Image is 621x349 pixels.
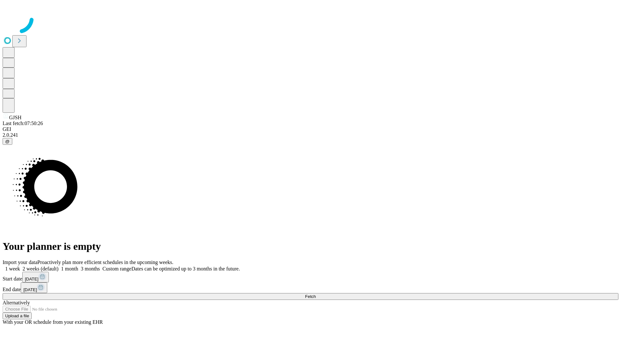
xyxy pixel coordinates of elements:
[25,277,38,281] span: [DATE]
[5,266,20,271] span: 1 week
[81,266,100,271] span: 3 months
[3,282,618,293] div: End date
[3,240,618,252] h1: Your planner is empty
[3,319,103,325] span: With your OR schedule from your existing EHR
[3,132,618,138] div: 2.0.241
[3,293,618,300] button: Fetch
[3,126,618,132] div: GEI
[3,300,30,305] span: Alternatively
[38,259,173,265] span: Proactively plan more efficient schedules in the upcoming weeks.
[131,266,240,271] span: Dates can be optimized up to 3 months in the future.
[61,266,78,271] span: 1 month
[23,287,37,292] span: [DATE]
[9,115,21,120] span: GJSH
[3,259,38,265] span: Import your data
[22,272,49,282] button: [DATE]
[103,266,131,271] span: Custom range
[3,272,618,282] div: Start date
[23,266,59,271] span: 2 weeks (default)
[5,139,10,144] span: @
[305,294,316,299] span: Fetch
[3,121,43,126] span: Last fetch: 07:50:26
[21,282,47,293] button: [DATE]
[3,312,32,319] button: Upload a file
[3,138,12,145] button: @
